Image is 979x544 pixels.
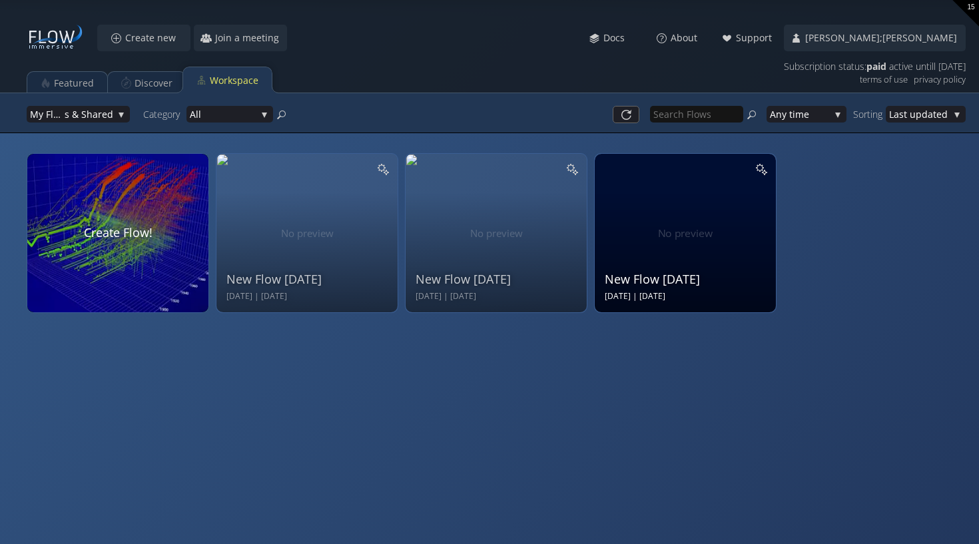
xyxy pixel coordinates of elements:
[135,71,172,96] div: Discover
[889,106,899,123] span: La
[416,271,580,288] div: New Flow [DATE]
[650,106,743,123] input: Search Flows
[899,106,949,123] span: st updated
[416,291,580,302] div: [DATE] | [DATE]
[853,106,886,123] div: Sorting
[605,271,769,288] div: New Flow [DATE]
[143,106,186,123] div: Category
[805,31,965,45] span: [PERSON_NAME];[PERSON_NAME]
[214,31,287,45] span: Join a meeting
[860,71,908,88] a: terms of use
[795,106,830,123] span: me
[65,106,113,123] span: s & Shared
[770,106,795,123] span: Any ti
[670,31,705,45] span: About
[603,31,633,45] span: Docs
[605,291,769,302] div: [DATE] | [DATE]
[226,291,391,302] div: [DATE] | [DATE]
[30,106,65,123] span: My Flow
[226,271,391,288] div: New Flow [DATE]
[54,71,94,96] div: Featured
[125,31,184,45] span: Create new
[190,106,256,123] span: All
[735,31,780,45] span: Support
[210,68,258,93] div: Workspace
[914,71,966,88] a: privacy policy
